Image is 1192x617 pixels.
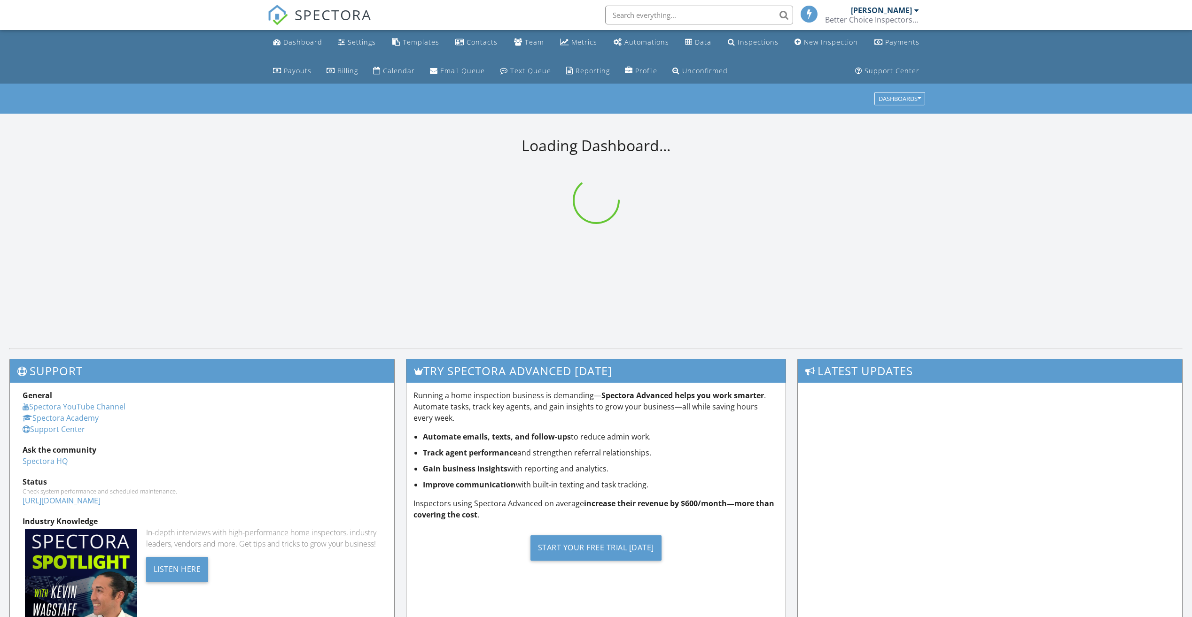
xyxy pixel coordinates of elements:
a: Start Your Free Trial [DATE] [413,528,778,568]
div: Listen Here [146,557,209,582]
div: Ask the community [23,444,382,455]
button: Dashboards [874,93,925,106]
strong: Spectora Advanced helps you work smarter [601,390,764,401]
a: Payments [871,34,923,51]
a: New Inspection [791,34,862,51]
a: Automations (Basic) [610,34,673,51]
a: Payouts [269,62,315,80]
div: Team [525,38,544,46]
span: SPECTORA [295,5,372,24]
li: to reduce admin work. [423,431,778,442]
li: with reporting and analytics. [423,463,778,474]
a: Support Center [851,62,923,80]
div: Calendar [383,66,415,75]
div: Reporting [576,66,610,75]
div: Payouts [284,66,312,75]
div: Support Center [865,66,919,75]
a: Reporting [562,62,614,80]
img: The Best Home Inspection Software - Spectora [267,5,288,25]
a: Templates [389,34,443,51]
div: Industry Knowledge [23,516,382,527]
a: Billing [323,62,362,80]
div: Dashboards [879,96,921,102]
a: Email Queue [426,62,489,80]
div: Templates [403,38,439,46]
a: Spectora YouTube Channel [23,401,125,412]
a: Calendar [369,62,419,80]
div: Email Queue [440,66,485,75]
div: Data [695,38,711,46]
div: Settings [348,38,376,46]
strong: Automate emails, texts, and follow-ups [423,432,571,442]
div: In-depth interviews with high-performance home inspectors, industry leaders, vendors and more. Ge... [146,527,382,549]
a: SPECTORA [267,13,372,32]
input: Search everything... [605,6,793,24]
p: Inspectors using Spectora Advanced on average . [413,498,778,520]
div: Metrics [571,38,597,46]
div: Unconfirmed [682,66,728,75]
a: Settings [335,34,380,51]
a: Team [510,34,548,51]
strong: Improve communication [423,479,516,490]
div: Status [23,476,382,487]
strong: General [23,390,52,401]
h3: Support [10,359,394,382]
a: Unconfirmed [669,62,732,80]
div: New Inspection [804,38,858,46]
a: Metrics [556,34,601,51]
div: Profile [635,66,657,75]
div: Billing [337,66,358,75]
div: [PERSON_NAME] [851,6,912,15]
a: Spectora HQ [23,456,68,466]
p: Running a home inspection business is demanding— . Automate tasks, track key agents, and gain ins... [413,390,778,424]
strong: Track agent performance [423,447,517,458]
div: Contacts [467,38,498,46]
strong: Gain business insights [423,463,507,474]
a: Dashboard [269,34,326,51]
strong: increase their revenue by $600/month—more than covering the cost [413,498,774,520]
li: and strengthen referral relationships. [423,447,778,458]
div: Automations [624,38,669,46]
a: Company Profile [621,62,661,80]
div: Check system performance and scheduled maintenance. [23,487,382,495]
a: [URL][DOMAIN_NAME] [23,495,101,506]
div: Start Your Free Trial [DATE] [530,535,662,561]
a: Data [681,34,715,51]
a: Support Center [23,424,85,434]
a: Inspections [724,34,782,51]
div: Inspections [738,38,779,46]
div: Dashboard [283,38,322,46]
div: Better Choice Inspectors, LLC [825,15,919,24]
div: Text Queue [510,66,551,75]
a: Listen Here [146,563,209,573]
h3: Try spectora advanced [DATE] [406,359,785,382]
li: with built-in texting and task tracking. [423,479,778,490]
a: Text Queue [496,62,555,80]
a: Contacts [452,34,501,51]
a: Spectora Academy [23,413,99,423]
div: Payments [885,38,919,46]
h3: Latest Updates [798,359,1182,382]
